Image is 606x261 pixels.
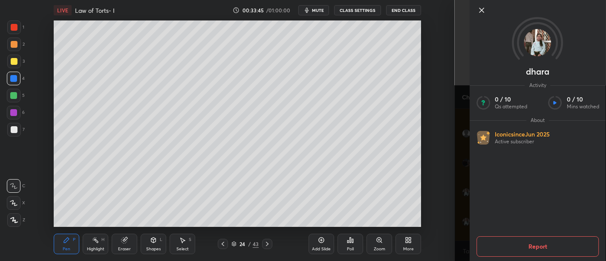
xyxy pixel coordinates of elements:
[495,130,550,138] p: Iconic since Jun 2025
[312,7,324,13] span: mute
[298,5,329,15] button: mute
[7,179,25,193] div: C
[334,5,381,15] button: CLASS SETTINGS
[312,247,331,251] div: Add Slide
[567,96,599,103] p: 0 / 10
[7,89,25,102] div: 5
[567,103,599,110] p: Mins watched
[75,6,115,14] h4: Law of Torts- I
[248,241,251,246] div: /
[526,117,549,124] span: About
[7,55,25,68] div: 3
[7,72,25,85] div: 4
[495,103,527,110] p: Qs attempted
[63,247,70,251] div: Pen
[101,238,104,242] div: H
[7,38,25,51] div: 2
[7,213,25,227] div: Z
[7,196,25,210] div: X
[238,241,247,246] div: 24
[118,247,131,251] div: Eraser
[526,68,549,75] p: dhara
[495,138,550,145] p: Active subscriber
[525,82,551,89] span: Activity
[54,5,72,15] div: LIVE
[374,247,385,251] div: Zoom
[7,20,24,34] div: 1
[73,238,75,242] div: P
[87,247,104,251] div: Highlight
[403,247,414,251] div: More
[146,247,161,251] div: Shapes
[7,106,25,119] div: 6
[495,96,527,103] p: 0 / 10
[7,123,25,136] div: 7
[476,236,599,257] button: Report
[189,238,191,242] div: S
[253,240,259,248] div: 43
[386,5,421,15] button: End Class
[176,247,189,251] div: Select
[160,238,162,242] div: L
[524,29,551,56] img: 55f3292f1a1f48a89eda108a935b3ee8.jpg
[347,247,354,251] div: Poll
